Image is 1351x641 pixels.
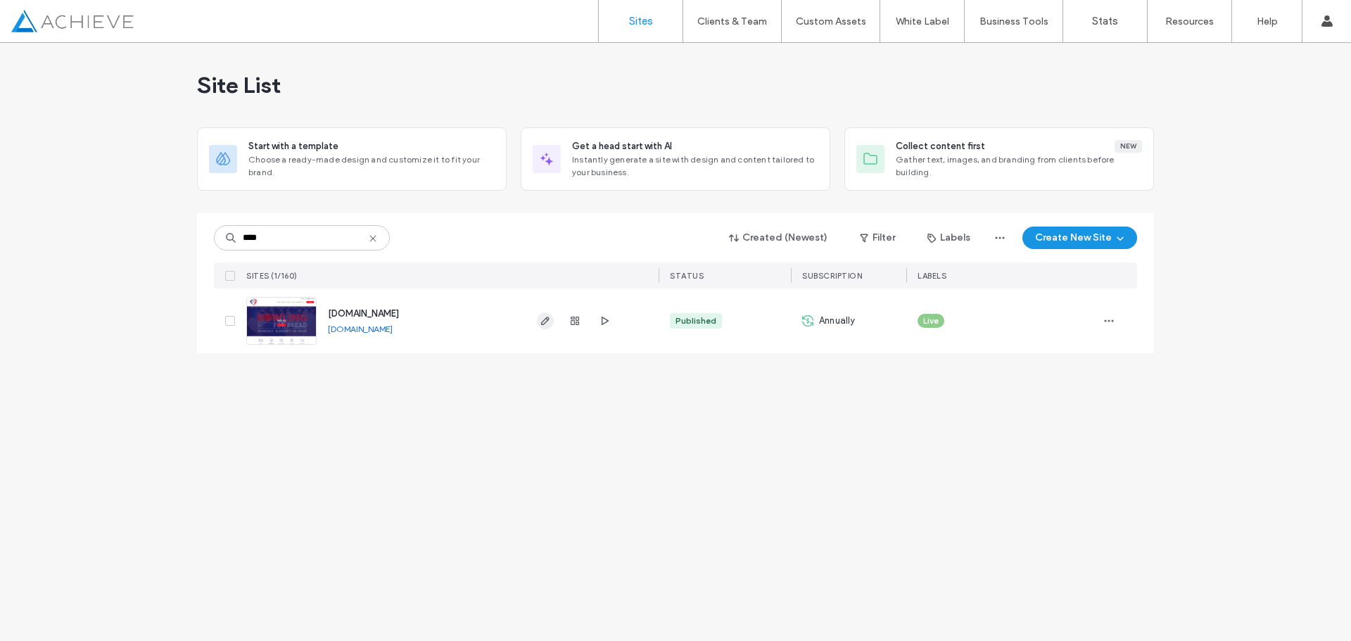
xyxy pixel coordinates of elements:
span: SITES (1/160) [246,271,298,281]
label: Sites [629,15,653,27]
button: Labels [915,227,983,249]
span: LABELS [918,271,946,281]
label: Resources [1165,15,1214,27]
span: Start with a template [248,139,338,153]
label: Custom Assets [796,15,866,27]
span: SUBSCRIPTION [802,271,862,281]
a: [DOMAIN_NAME] [328,308,399,319]
div: Start with a templateChoose a ready-made design and customize it to fit your brand. [197,127,507,191]
button: Create New Site [1022,227,1137,249]
span: Instantly generate a site with design and content tailored to your business. [572,153,818,179]
button: Created (Newest) [717,227,840,249]
div: Published [675,315,716,327]
label: Business Tools [979,15,1048,27]
button: Filter [846,227,909,249]
span: Choose a ready-made design and customize it to fit your brand. [248,153,495,179]
div: Get a head start with AIInstantly generate a site with design and content tailored to your business. [521,127,830,191]
span: STATUS [670,271,704,281]
span: Live [923,315,939,327]
span: Help [32,10,61,23]
span: Annually [819,314,856,328]
span: Get a head start with AI [572,139,672,153]
div: New [1115,140,1142,153]
div: Collect content firstNewGather text, images, and branding from clients before building. [844,127,1154,191]
span: Site List [197,71,281,99]
label: Help [1257,15,1278,27]
a: [DOMAIN_NAME] [328,324,393,334]
label: Stats [1092,15,1118,27]
label: Clients & Team [697,15,767,27]
label: White Label [896,15,949,27]
span: Collect content first [896,139,985,153]
span: Gather text, images, and branding from clients before building. [896,153,1142,179]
